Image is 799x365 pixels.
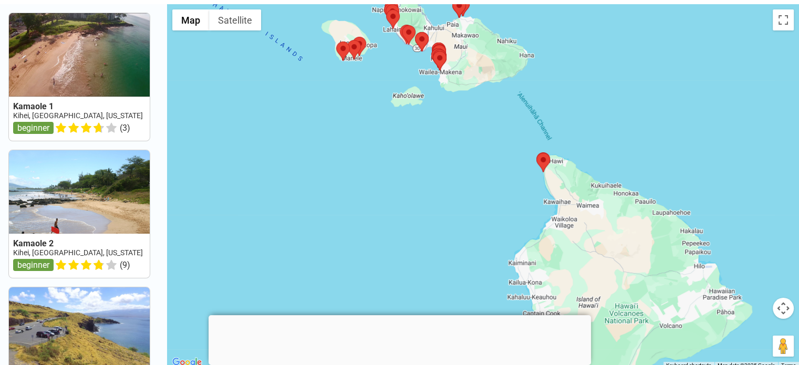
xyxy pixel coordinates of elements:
button: Show street map [172,9,209,30]
button: Toggle fullscreen view [773,9,794,30]
button: Show satellite imagery [209,9,261,30]
button: Map camera controls [773,298,794,319]
a: Kihei, [GEOGRAPHIC_DATA], [US_STATE] [13,248,143,257]
button: Drag Pegman onto the map to open Street View [773,336,794,357]
iframe: Advertisement [209,315,591,362]
a: Kihei, [GEOGRAPHIC_DATA], [US_STATE] [13,111,143,120]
